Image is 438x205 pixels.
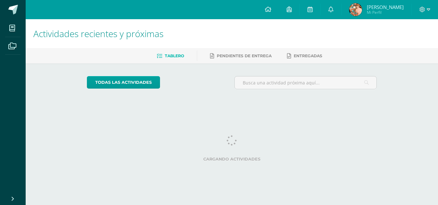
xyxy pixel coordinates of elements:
[235,76,377,89] input: Busca una actividad próxima aquí...
[210,51,272,61] a: Pendientes de entrega
[217,53,272,58] span: Pendientes de entrega
[87,76,160,89] a: todas las Actividades
[349,3,362,16] img: 4199a6295e3407bfa3dde7bf5fb4fb39.png
[165,53,184,58] span: Tablero
[294,53,322,58] span: Entregadas
[367,4,404,10] span: [PERSON_NAME]
[157,51,184,61] a: Tablero
[87,157,377,162] label: Cargando actividades
[367,10,404,15] span: Mi Perfil
[33,28,164,40] span: Actividades recientes y próximas
[287,51,322,61] a: Entregadas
